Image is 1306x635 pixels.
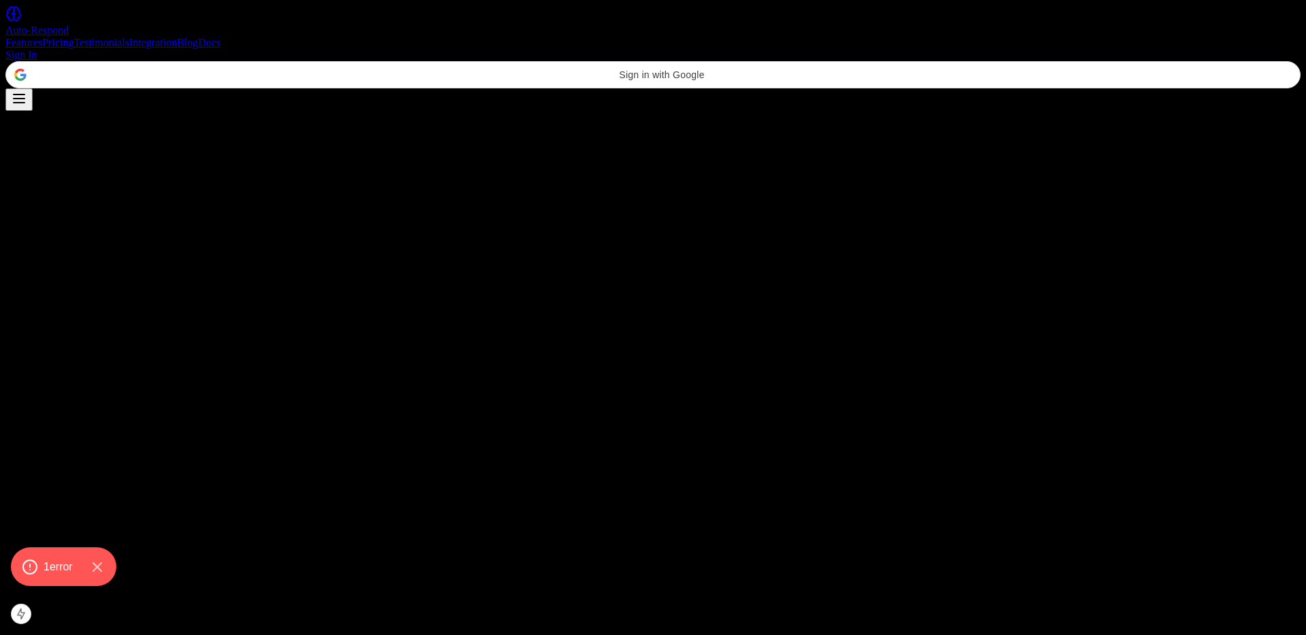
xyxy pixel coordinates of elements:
[5,5,1301,37] a: Auto-Respond
[5,24,1301,37] div: Auto-Respond
[73,37,129,48] a: Testimonials
[129,37,177,48] a: Integration
[5,49,37,61] a: Sign In
[5,37,42,48] a: Features
[32,69,1292,80] span: Sign in with Google
[5,61,1301,88] div: Sign in with Google
[198,37,220,48] a: Docs
[42,37,73,48] a: Pricing
[177,37,198,48] a: Blog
